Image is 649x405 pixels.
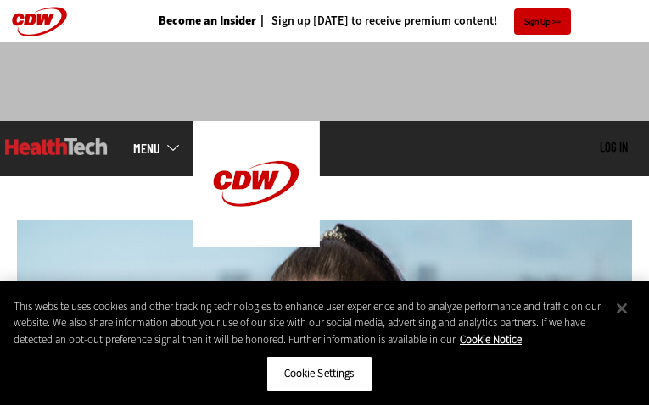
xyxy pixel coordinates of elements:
[133,141,193,155] a: mobile-menu
[159,15,256,27] a: Become an Insider
[256,15,497,27] a: Sign up [DATE] to receive premium content!
[14,298,603,348] div: This website uses cookies and other tracking technologies to enhance user experience and to analy...
[460,332,522,347] a: More information about your privacy
[5,138,108,155] img: Home
[193,233,320,251] a: CDW
[193,121,320,247] img: Home
[603,290,641,327] button: Close
[266,356,372,391] button: Cookie Settings
[600,139,628,154] a: Log in
[600,140,628,156] div: User menu
[514,8,571,35] a: Sign Up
